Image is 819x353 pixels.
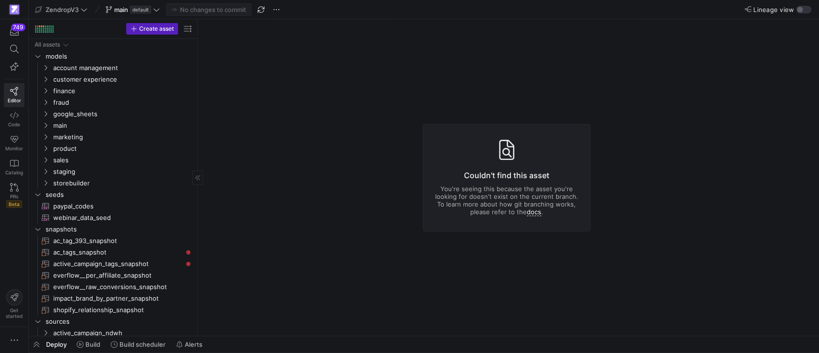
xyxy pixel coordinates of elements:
div: 749 [11,24,25,31]
span: Deploy [46,341,67,348]
span: Code [8,122,20,127]
span: Catalog [5,170,23,175]
span: Beta [6,200,22,208]
button: 749 [4,23,24,40]
a: https://storage.googleapis.com/y42-prod-data-exchange/images/qZXOSqkTtPuVcXVzF40oUlM07HVTwZXfPK0U... [4,1,24,18]
button: Build scheduler [107,336,170,353]
span: main [114,6,128,13]
span: Editor [8,97,21,103]
span: Get started [6,307,23,319]
img: https://storage.googleapis.com/y42-prod-data-exchange/images/qZXOSqkTtPuVcXVzF40oUlM07HVTwZXfPK0U... [10,5,19,14]
span: default [130,6,151,13]
button: maindefault [103,3,162,16]
button: ZendropV3 [33,3,90,16]
span: PRs [10,194,18,199]
span: Build scheduler [119,341,166,348]
span: Lineage view [753,6,794,13]
button: Alerts [172,336,207,353]
a: Monitor [4,131,24,155]
span: ZendropV3 [46,6,79,13]
span: Monitor [5,146,23,151]
a: PRsBeta [4,179,24,212]
a: Code [4,107,24,131]
span: Build [85,341,100,348]
span: Alerts [185,341,202,348]
a: Editor [4,83,24,107]
a: Catalog [4,155,24,179]
button: Build [72,336,105,353]
button: Getstarted [4,285,24,323]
